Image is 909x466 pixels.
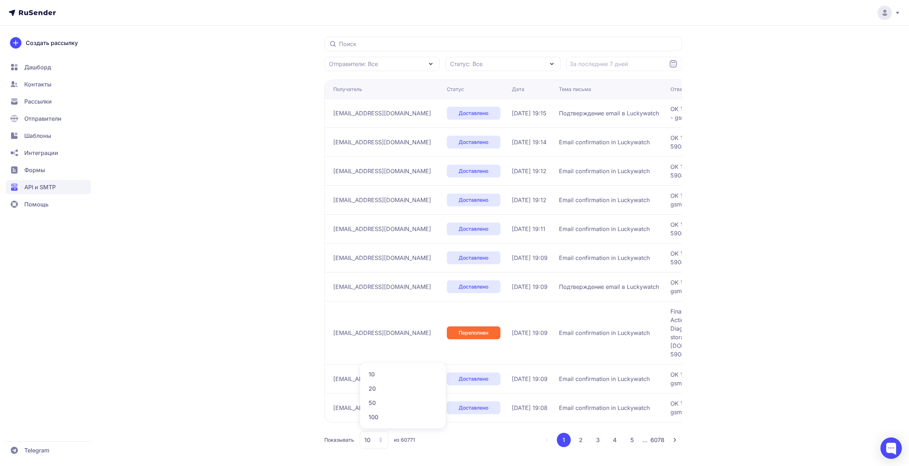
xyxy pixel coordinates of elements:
[333,109,431,117] span: [EMAIL_ADDRESS][DOMAIN_NAME]
[459,225,488,232] span: Доставлено
[24,80,51,89] span: Контакты
[566,57,682,71] input: Datepicker input
[670,370,849,387] span: OK 1760285379 38308e7fff4ca-3762ea183fcsi15257571fa.259 - gsmtp
[512,138,546,146] span: [DATE] 19:14
[559,404,650,412] span: Email confirmation in Luckywatch
[24,166,45,174] span: Формы
[329,60,378,68] span: Отправители: Все
[512,254,548,262] span: [DATE] 19:09
[324,436,354,444] span: Показывать
[364,436,370,444] span: 10
[650,433,665,447] button: 6078
[459,375,488,382] span: Доставлено
[333,86,362,93] div: Получатель
[24,200,49,209] span: Помощь
[670,399,849,416] span: OK 1760285302 38308e7fff4ca-3762ec15630si15207771fa.596 - gsmtp
[670,249,849,266] span: OK 1760285396 2adb3069b0e04-59088563f8bsi1909986e87.588 - gsmtp
[512,329,548,337] span: [DATE] 19:09
[24,63,51,71] span: Дашборд
[324,37,682,51] input: Поиск
[512,196,546,204] span: [DATE] 19:12
[512,375,548,383] span: [DATE] 19:09
[512,86,524,93] div: Дата
[670,105,849,122] span: OK 1760285708 2adb3069b0e04-590881b0e0csi1963935e87.87 - gsmtp
[512,282,548,291] span: [DATE] 19:09
[333,254,431,262] span: [EMAIL_ADDRESS][DOMAIN_NAME]
[670,86,701,93] div: Ответ SMTP
[670,191,849,209] span: OK 1760285536 38308e7fff4ca-3762e7818a5si14622641fa.78 - gsmtp
[625,433,639,447] button: 5
[559,329,650,337] span: Email confirmation in Luckywatch
[24,97,52,106] span: Рассылки
[608,433,622,447] button: 4
[559,109,659,117] span: Подтверждение email в Luckywatch
[670,134,849,151] span: OK 1760285668 2adb3069b0e04-5908845f40asi1870242e87.494 - gsmtp
[559,86,591,93] div: Тема письма
[559,196,650,204] span: Email confirmation in Luckywatch
[559,375,650,383] span: Email confirmation in Luckywatch
[333,196,431,204] span: [EMAIL_ADDRESS][DOMAIN_NAME]
[447,86,464,93] div: Статус
[364,410,441,424] span: 100
[559,254,650,262] span: Email confirmation in Luckywatch
[333,138,431,146] span: [EMAIL_ADDRESS][DOMAIN_NAME]
[459,167,488,175] span: Доставлено
[512,167,546,175] span: [DATE] 19:12
[670,278,849,295] span: OK 1760285387 38308e7fff4ca-3762ea1842asi15597661fa.155 - gsmtp
[459,196,488,204] span: Доставлено
[364,381,441,396] span: 20
[670,162,849,180] span: OK 1760285552 2adb3069b0e04-5908856288csi1962910e87.551 - gsmtp
[512,109,546,117] span: [DATE] 19:15
[333,375,431,383] span: [EMAIL_ADDRESS][DOMAIN_NAME]
[26,39,78,47] span: Создать рассылку
[24,149,58,157] span: Интеграции
[557,433,571,447] button: 1
[24,114,61,123] span: Отправители
[333,404,431,412] span: [EMAIL_ADDRESS][DOMAIN_NAME]
[24,131,51,140] span: Шаблоны
[333,225,431,233] span: [EMAIL_ADDRESS][DOMAIN_NAME]
[459,254,488,261] span: Доставлено
[642,436,648,444] span: ...
[6,443,91,457] a: Telegram
[459,139,488,146] span: Доставлено
[459,329,488,336] span: Переполнен
[512,225,545,233] span: [DATE] 19:11
[364,367,441,381] span: 10
[559,225,650,233] span: Email confirmation in Luckywatch
[364,396,441,410] span: 50
[333,167,431,175] span: [EMAIL_ADDRESS][DOMAIN_NAME]
[450,60,483,68] span: Статус: Все
[24,183,56,191] span: API и SMTP
[591,433,605,447] button: 3
[459,404,488,411] span: Доставлено
[670,220,849,237] span: OK 1760285508 2adb3069b0e04-5908834d338si1989440e87.329 - gsmtp
[459,283,488,290] span: Доставлено
[574,433,588,447] button: 2
[559,167,650,175] span: Email confirmation in Luckywatch
[559,138,650,146] span: Email confirmation in Luckywatch
[559,282,659,291] span: Подтверждение email в Luckywatch
[459,110,488,117] span: Доставлено
[24,446,49,455] span: Telegram
[333,329,431,337] span: [EMAIL_ADDRESS][DOMAIN_NAME]
[670,307,849,359] span: Final-Recipient: rfc822;[EMAIL_ADDRESS][DOMAIN_NAME] Action: failed Status: 5.2.2 Remote-MTA: [TE...
[333,282,431,291] span: [EMAIL_ADDRESS][DOMAIN_NAME]
[512,404,548,412] span: [DATE] 19:08
[394,436,415,444] span: из 60771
